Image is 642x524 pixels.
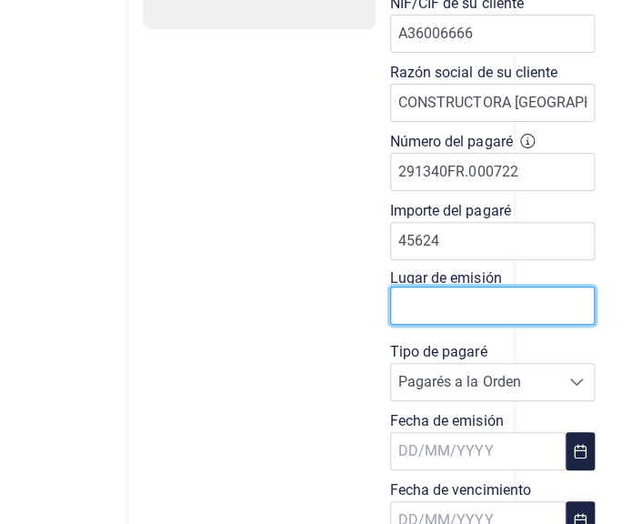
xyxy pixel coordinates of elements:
input: DD/MM/YYYY [390,432,566,470]
span: Pagarés a la Orden [391,364,559,400]
label: Razón social de su cliente [390,62,557,84]
label: Importe del pagaré [390,200,510,222]
label: Fecha de emisión [390,410,503,432]
label: Tipo de pagaré [390,341,487,363]
label: Número del pagaré [390,131,512,153]
button: Choose Date [566,432,595,470]
label: Lugar de emisión [390,269,501,287]
label: Fecha de vencimiento [390,479,530,501]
